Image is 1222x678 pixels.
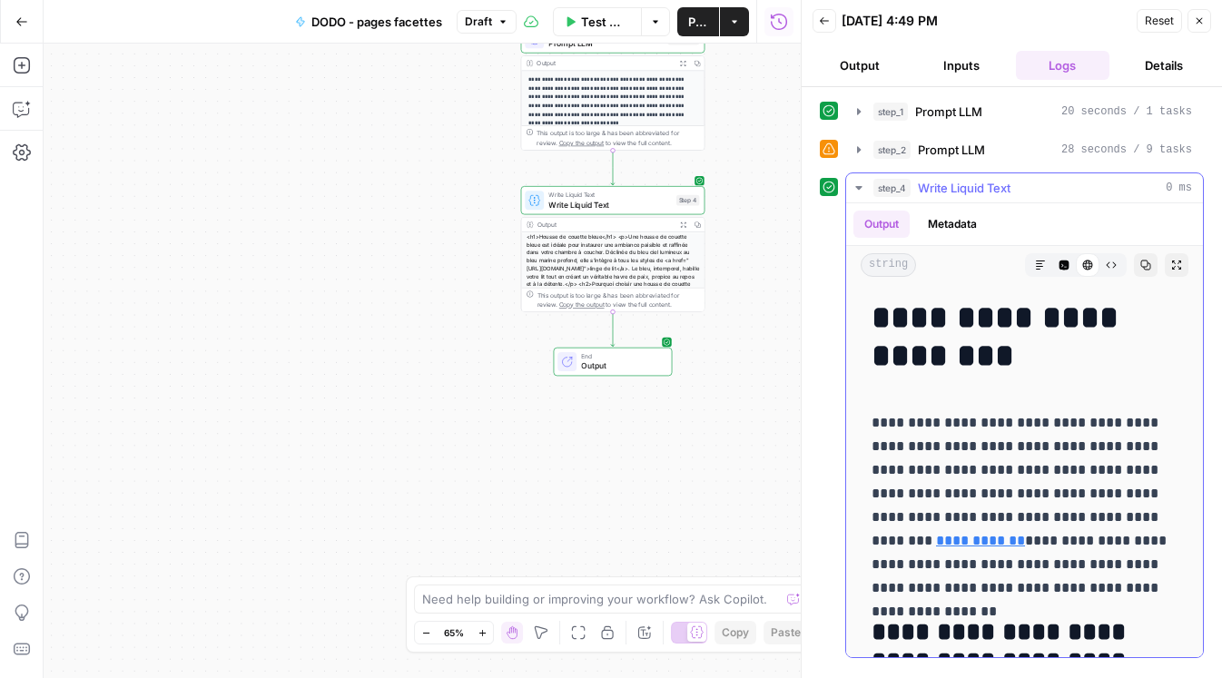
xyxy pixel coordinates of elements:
[764,621,808,644] button: Paste
[521,186,705,312] div: Write Liquid TextWrite Liquid TextStep 4Output<h1>Housse de couette bleue</h1> <p>Une housse de c...
[853,211,910,238] button: Output
[813,51,907,80] button: Output
[537,129,699,148] div: This output is too large & has been abbreviated for review. to view the full content.
[914,51,1009,80] button: Inputs
[918,141,985,159] span: Prompt LLM
[688,13,708,31] span: Publish
[771,624,801,641] span: Paste
[548,191,671,200] span: Write Liquid Text
[676,195,699,206] div: Step 4
[1166,180,1192,196] span: 0 ms
[1016,51,1110,80] button: Logs
[873,179,911,197] span: step_4
[1117,51,1211,80] button: Details
[873,103,908,121] span: step_1
[537,220,672,229] div: Output
[444,625,464,640] span: 65%
[559,300,605,308] span: Copy the output
[846,97,1203,126] button: 20 seconds / 1 tasks
[611,312,615,347] g: Edge from step_4 to end
[915,103,982,121] span: Prompt LLM
[1061,142,1192,158] span: 28 seconds / 9 tasks
[846,135,1203,164] button: 28 seconds / 9 tasks
[521,348,705,376] div: EndOutput
[465,14,492,30] span: Draft
[559,139,605,146] span: Copy the output
[846,173,1203,202] button: 0 ms
[667,33,699,44] div: Step 2
[284,7,453,36] button: DODO - pages facettes
[548,37,663,49] span: Prompt LLM
[846,203,1203,657] div: 0 ms
[581,13,630,31] span: Test Workflow
[537,290,699,309] div: This output is too large & has been abbreviated for review. to view the full content.
[611,151,615,185] g: Edge from step_2 to step_4
[1137,9,1182,33] button: Reset
[311,13,442,31] span: DODO - pages facettes
[581,360,662,372] span: Output
[677,7,719,36] button: Publish
[714,621,756,644] button: Copy
[553,7,641,36] button: Test Workflow
[918,179,1010,197] span: Write Liquid Text
[537,58,672,67] div: Output
[1145,13,1174,29] span: Reset
[917,211,988,238] button: Metadata
[457,10,517,34] button: Draft
[1061,103,1192,120] span: 20 seconds / 1 tasks
[861,253,916,277] span: string
[548,199,671,211] span: Write Liquid Text
[581,351,662,360] span: End
[873,141,911,159] span: step_2
[722,624,749,641] span: Copy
